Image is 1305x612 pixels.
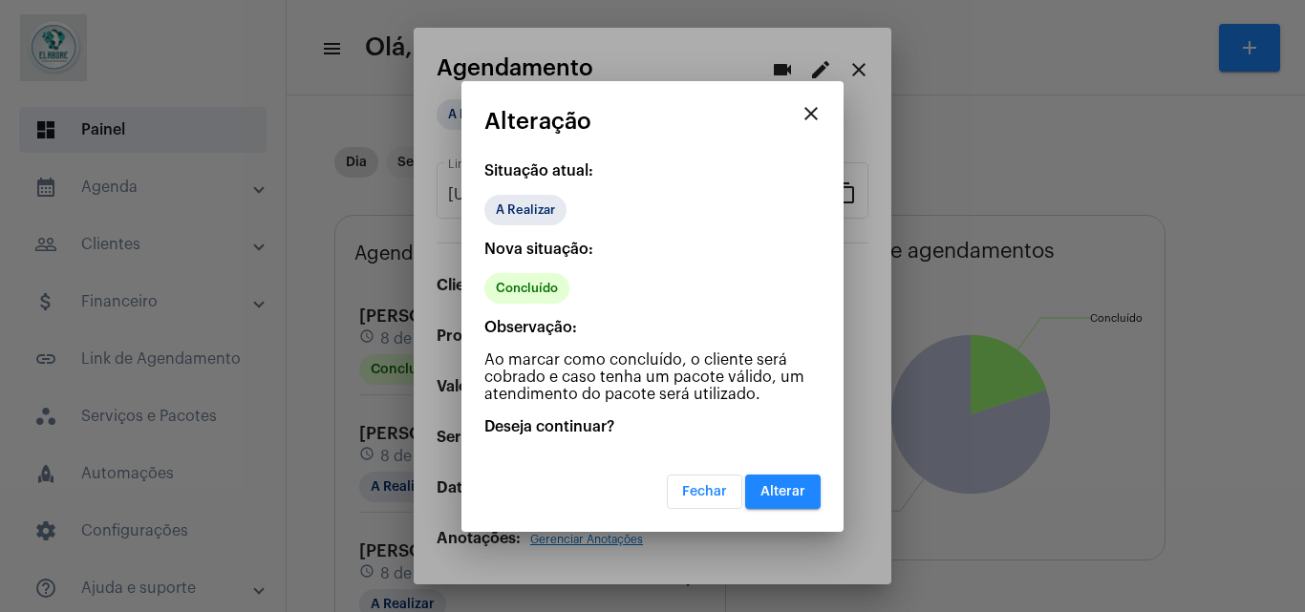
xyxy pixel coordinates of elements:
mat-icon: close [800,102,823,125]
span: Alteração [484,109,591,134]
button: Alterar [745,475,821,509]
button: Fechar [667,475,742,509]
span: Fechar [682,485,727,498]
p: Ao marcar como concluído, o cliente será cobrado e caso tenha um pacote válido, um atendimento do... [484,351,821,403]
span: Alterar [760,485,805,498]
p: Nova situação: [484,241,821,258]
p: Observação: [484,319,821,336]
p: Situação atual: [484,162,821,179]
mat-chip: Concluído [484,273,569,304]
p: Deseja continuar? [484,418,821,435]
mat-chip: A Realizar [484,195,567,225]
